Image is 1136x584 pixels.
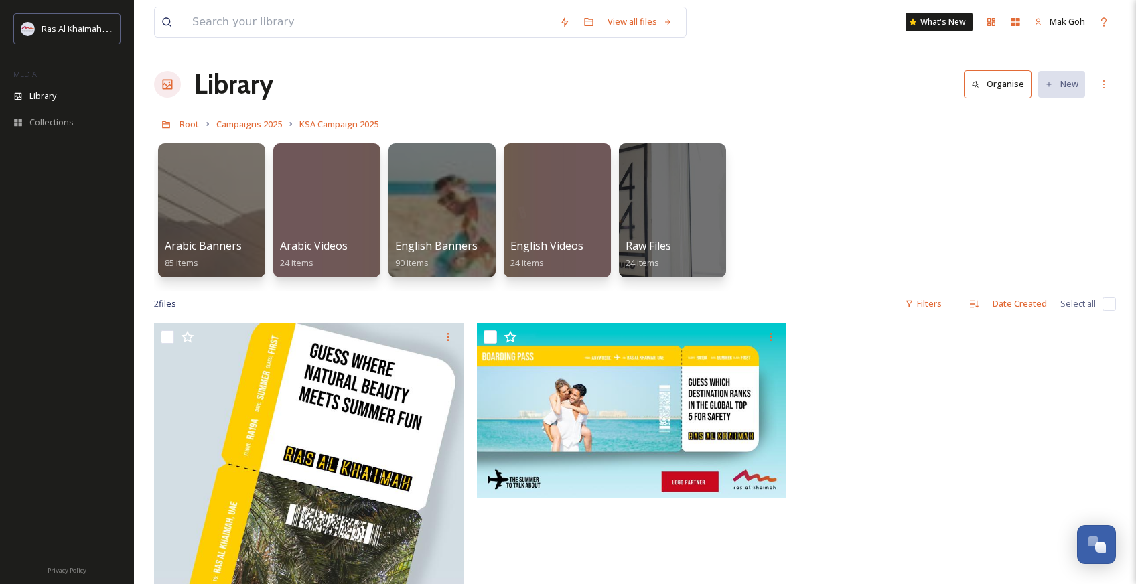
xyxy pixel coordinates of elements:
[216,116,282,132] a: Campaigns 2025
[299,116,378,132] a: KSA Campaign 2025
[186,7,553,37] input: Search your library
[1027,9,1092,35] a: Mak Goh
[194,64,273,104] a: Library
[1050,15,1085,27] span: Mak Goh
[395,238,478,253] span: English Banners
[1060,297,1096,310] span: Select all
[165,257,198,269] span: 85 items
[395,257,429,269] span: 90 items
[280,238,348,253] span: Arabic Videos
[48,566,86,575] span: Privacy Policy
[280,240,348,269] a: Arabic Videos24 items
[986,291,1054,317] div: Date Created
[13,69,37,79] span: MEDIA
[510,240,583,269] a: English Videos24 items
[1077,525,1116,564] button: Open Chat
[154,297,176,310] span: 2 file s
[964,70,1032,98] button: Organise
[280,257,313,269] span: 24 items
[626,257,659,269] span: 24 items
[165,240,242,269] a: Arabic Banners85 items
[1038,71,1085,97] button: New
[21,22,35,35] img: Logo_RAKTDA_RGB-01.png
[42,22,231,35] span: Ras Al Khaimah Tourism Development Authority
[165,238,242,253] span: Arabic Banners
[299,118,378,130] span: KSA Campaign 2025
[395,240,478,269] a: English Banners90 items
[477,323,786,498] img: PARTNER LOGO PLACEMENT_Landscape.jpg
[601,9,679,35] a: View all files
[216,118,282,130] span: Campaigns 2025
[510,238,583,253] span: English Videos
[906,13,973,31] a: What's New
[29,90,56,102] span: Library
[626,240,671,269] a: Raw Files24 items
[180,118,199,130] span: Root
[180,116,199,132] a: Root
[626,238,671,253] span: Raw Files
[964,70,1038,98] a: Organise
[898,291,948,317] div: Filters
[29,116,74,129] span: Collections
[510,257,544,269] span: 24 items
[48,561,86,577] a: Privacy Policy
